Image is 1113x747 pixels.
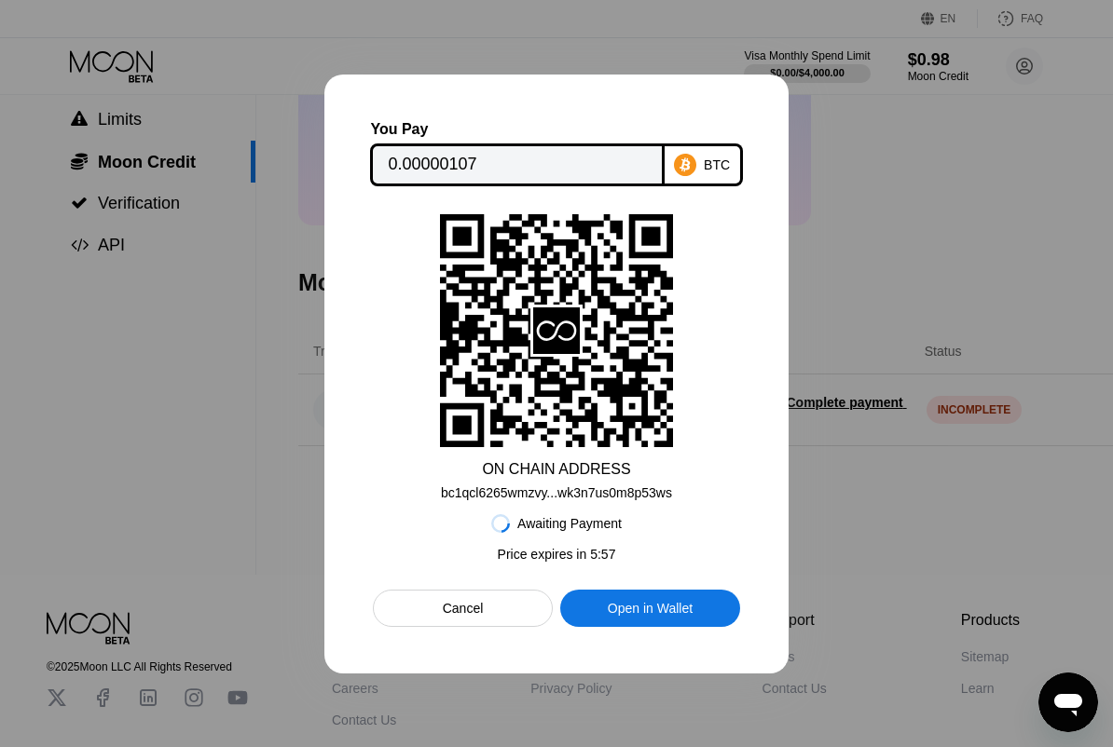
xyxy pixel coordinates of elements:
[441,485,672,500] div: bc1qcl6265wmzvy...wk3n7us0m8p53ws
[370,121,664,138] div: You Pay
[704,157,730,172] div: BTC
[590,547,615,562] span: 5 : 57
[608,600,693,617] div: Open in Wallet
[482,461,630,478] div: ON CHAIN ADDRESS
[517,516,622,531] div: Awaiting Payment
[373,121,740,186] div: You PayBTC
[443,600,484,617] div: Cancel
[1038,672,1098,732] iframe: Button to launch messaging window
[560,590,740,627] div: Open in Wallet
[498,547,616,562] div: Price expires in
[373,590,553,627] div: Cancel
[441,478,672,500] div: bc1qcl6265wmzvy...wk3n7us0m8p53ws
